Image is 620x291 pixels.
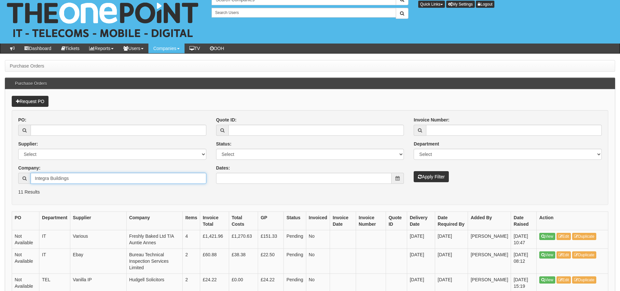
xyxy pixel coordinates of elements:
a: Duplicate [572,233,596,240]
th: Status [284,211,306,230]
th: Items [183,211,200,230]
td: [PERSON_NAME] [468,230,511,248]
td: Bureau Technical Inspection Services Limited [126,248,183,273]
label: Dates: [216,165,230,171]
td: No [306,248,330,273]
li: Purchase Orders [10,63,44,69]
a: Reports [84,44,118,53]
button: Quick Links [418,1,445,8]
th: Action [537,211,608,230]
a: Dashboard [20,44,56,53]
td: £22.50 [258,248,283,273]
td: Not Available [12,230,39,248]
td: Not Available [12,248,39,273]
button: Apply Filter [414,171,449,182]
td: 4 [183,230,200,248]
a: View [539,251,555,259]
label: Quote ID: [216,117,237,123]
th: GP [258,211,283,230]
th: Department [39,211,70,230]
td: [DATE] [435,230,468,248]
th: Invoiced [306,211,330,230]
th: Company [126,211,183,230]
td: £60.88 [200,248,229,273]
th: Invoice Date [330,211,356,230]
a: Tickets [56,44,85,53]
td: [PERSON_NAME] [468,248,511,273]
a: Duplicate [572,251,596,259]
td: Various [70,230,126,248]
label: Department [414,141,439,147]
th: Invoice Total [200,211,229,230]
td: £1,421.96 [200,230,229,248]
a: Logout [476,1,494,8]
td: £151.33 [258,230,283,248]
td: IT [39,230,70,248]
a: My Settings [446,1,475,8]
th: Date Required By [435,211,468,230]
a: View [539,233,555,240]
label: Status: [216,141,231,147]
th: Quote ID [386,211,407,230]
td: [DATE] [435,248,468,273]
th: Invoice Number [356,211,386,230]
a: OOH [205,44,229,53]
label: PO: [18,117,26,123]
h3: Purchase Orders [12,78,50,89]
td: Ebay [70,248,126,273]
td: Freshly Baked Ltd T/A Auntie Annes [126,230,183,248]
th: Added By [468,211,511,230]
td: £38.38 [229,248,258,273]
th: Total Costs [229,211,258,230]
td: £1,270.63 [229,230,258,248]
label: Supplier: [18,141,38,147]
a: TV [185,44,205,53]
a: Edit [557,251,571,259]
th: Supplier [70,211,126,230]
td: [DATE] 10:47 [511,230,537,248]
a: Request PO [12,96,48,107]
a: View [539,276,555,284]
a: Edit [557,233,571,240]
a: Companies [148,44,185,53]
a: Users [118,44,148,53]
th: Delivery Date [407,211,435,230]
label: Company: [18,165,40,171]
td: IT [39,248,70,273]
td: Pending [284,230,306,248]
td: Pending [284,248,306,273]
a: Duplicate [572,276,596,284]
th: Date Raised [511,211,537,230]
td: 2 [183,248,200,273]
td: No [306,230,330,248]
td: [DATE] 08:12 [511,248,537,273]
td: [DATE] [407,230,435,248]
label: Invoice Number: [414,117,449,123]
input: Search Users [212,8,396,18]
p: 11 Results [18,189,602,195]
th: PO [12,211,39,230]
td: [DATE] [407,248,435,273]
a: Edit [557,276,571,284]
